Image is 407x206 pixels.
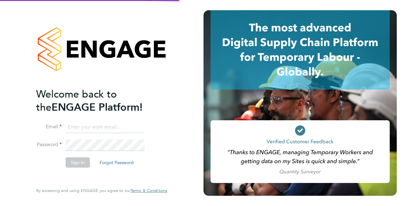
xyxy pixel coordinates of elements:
[36,188,167,193] span: By accessing and using ENGAGE you agree to our
[36,88,161,114] h2: ENGAGE Platform!
[66,122,145,133] input: Enter your work email...
[36,88,117,114] span: Welcome back to the
[66,157,90,168] button: Sign In
[36,141,62,148] label: Password
[94,157,139,168] button: Forgot Password
[36,123,62,130] label: Email
[131,188,167,193] a: Terms & Conditions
